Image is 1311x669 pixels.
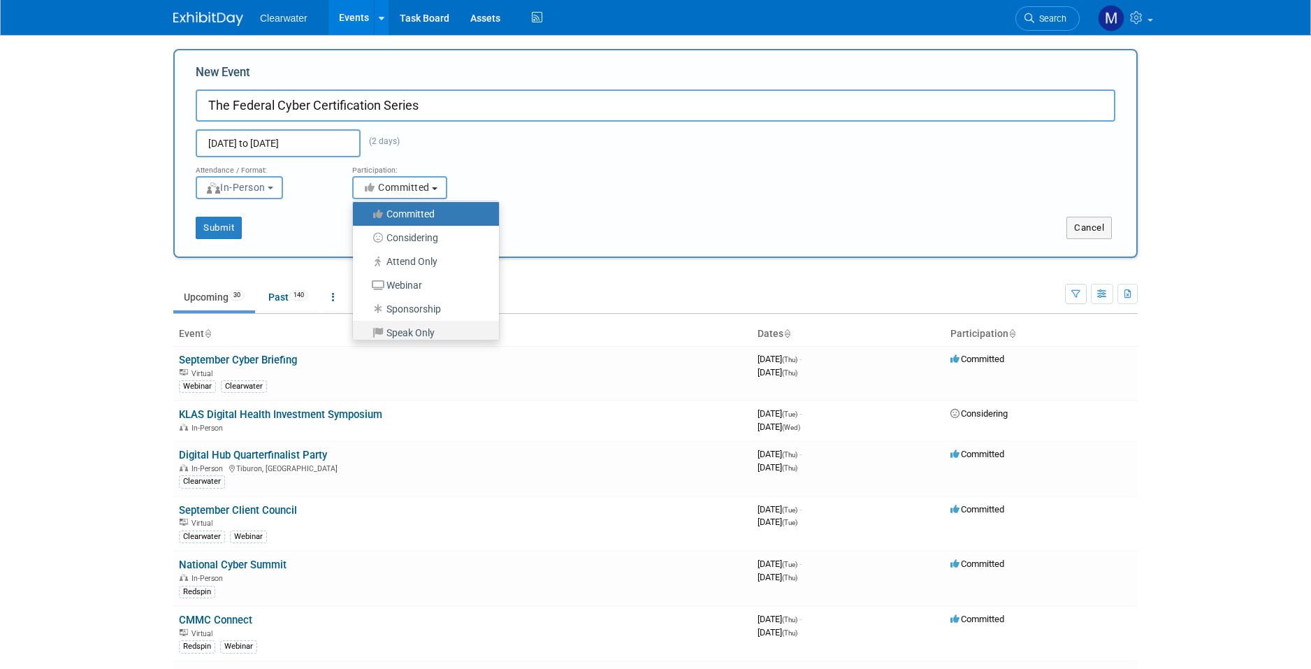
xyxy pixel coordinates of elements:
[180,519,188,526] img: Virtual Event
[782,629,797,637] span: (Thu)
[758,559,802,569] span: [DATE]
[179,408,382,421] a: KLAS Digital Health Investment Symposium
[799,504,802,515] span: -
[752,322,945,346] th: Dates
[360,300,485,318] label: Sponsorship
[782,464,797,472] span: (Thu)
[360,229,485,247] label: Considering
[758,354,802,364] span: [DATE]
[196,64,250,86] label: New Event
[362,182,430,193] span: Committed
[950,504,1004,515] span: Committed
[204,328,211,339] a: Sort by Event Name
[179,614,252,626] a: CMMC Connect
[179,354,297,366] a: September Cyber Briefing
[191,519,217,528] span: Virtual
[782,561,797,568] span: (Tue)
[1098,5,1124,31] img: Monica Pastor
[230,531,267,543] div: Webinar
[289,290,308,301] span: 140
[173,284,255,310] a: Upcoming30
[758,408,802,419] span: [DATE]
[191,574,227,583] span: In-Person
[782,424,800,431] span: (Wed)
[782,506,797,514] span: (Tue)
[782,574,797,582] span: (Thu)
[173,12,243,26] img: ExhibitDay
[191,464,227,473] span: In-Person
[758,614,802,624] span: [DATE]
[360,252,485,271] label: Attend Only
[758,422,800,432] span: [DATE]
[782,356,797,364] span: (Thu)
[799,354,802,364] span: -
[950,614,1004,624] span: Committed
[758,462,797,473] span: [DATE]
[783,328,790,339] a: Sort by Start Date
[258,284,319,310] a: Past140
[179,462,746,473] div: Tiburon, [GEOGRAPHIC_DATA]
[758,504,802,515] span: [DATE]
[179,640,215,653] div: Redspin
[180,369,188,376] img: Virtual Event
[1034,13,1066,24] span: Search
[950,354,1004,364] span: Committed
[360,324,485,342] label: Speak Only
[758,572,797,582] span: [DATE]
[196,129,361,157] input: Start Date - End Date
[196,217,242,239] button: Submit
[220,640,257,653] div: Webinar
[180,574,188,581] img: In-Person Event
[179,504,297,517] a: September Client Council
[260,13,307,24] span: Clearwater
[799,559,802,569] span: -
[205,182,266,193] span: In-Person
[221,380,267,393] div: Clearwater
[179,475,225,488] div: Clearwater
[782,451,797,459] span: (Thu)
[191,424,227,433] span: In-Person
[361,136,400,146] span: (2 days)
[229,290,245,301] span: 30
[352,176,447,199] button: Committed
[782,616,797,624] span: (Thu)
[782,519,797,526] span: (Tue)
[180,629,188,636] img: Virtual Event
[179,531,225,543] div: Clearwater
[179,586,215,598] div: Redspin
[799,449,802,459] span: -
[758,449,802,459] span: [DATE]
[782,369,797,377] span: (Thu)
[191,629,217,638] span: Virtual
[179,559,287,571] a: National Cyber Summit
[945,322,1138,346] th: Participation
[173,322,752,346] th: Event
[360,276,485,294] label: Webinar
[191,369,217,378] span: Virtual
[782,410,797,418] span: (Tue)
[799,614,802,624] span: -
[758,517,797,527] span: [DATE]
[352,157,488,175] div: Participation:
[196,176,283,199] button: In-Person
[758,367,797,377] span: [DATE]
[950,559,1004,569] span: Committed
[179,449,327,461] a: Digital Hub Quarterfinalist Party
[180,424,188,431] img: In-Person Event
[179,380,216,393] div: Webinar
[758,627,797,638] span: [DATE]
[360,205,485,223] label: Committed
[799,408,802,419] span: -
[1008,328,1015,339] a: Sort by Participation Type
[950,408,1008,419] span: Considering
[196,89,1115,122] input: Name of Trade Show / Conference
[1015,6,1080,31] a: Search
[180,464,188,471] img: In-Person Event
[196,157,331,175] div: Attendance / Format:
[950,449,1004,459] span: Committed
[1066,217,1112,239] button: Cancel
